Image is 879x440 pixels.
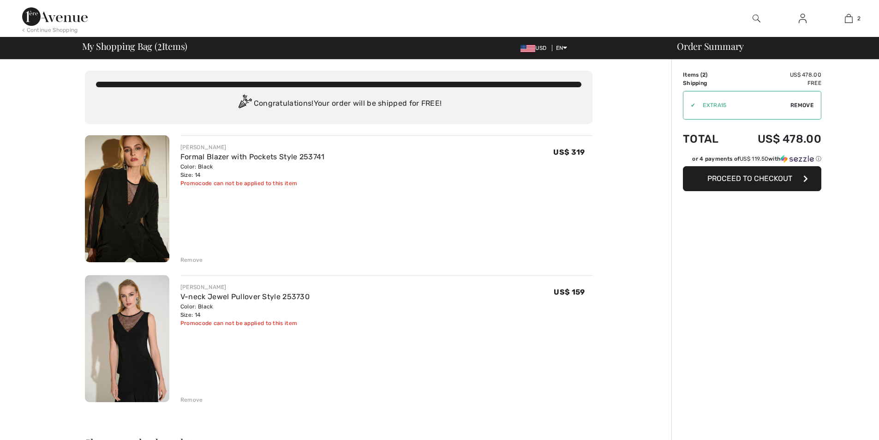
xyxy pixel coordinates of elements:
td: Shipping [683,79,733,87]
div: Remove [180,256,203,264]
td: Items ( ) [683,71,733,79]
div: Remove [180,396,203,404]
span: EN [556,45,568,51]
img: 1ère Avenue [22,7,88,26]
td: Total [683,123,733,155]
a: Formal Blazer with Pockets Style 253741 [180,152,325,161]
img: Congratulation2.svg [235,95,254,113]
a: 2 [826,13,871,24]
img: Formal Blazer with Pockets Style 253741 [85,135,169,262]
img: Sezzle [781,155,814,163]
span: 2 [857,14,861,23]
img: My Bag [845,13,853,24]
span: US$ 159 [554,288,585,296]
span: 2 [157,39,162,51]
span: US$ 319 [553,148,585,157]
div: or 4 payments ofUS$ 119.50withSezzle Click to learn more about Sezzle [683,155,821,166]
div: or 4 payments of with [692,155,821,163]
div: Promocode can not be applied to this item [180,179,325,187]
td: US$ 478.00 [733,123,821,155]
span: USD [520,45,550,51]
a: Sign In [791,13,814,24]
div: Order Summary [666,42,873,51]
a: V-neck Jewel Pullover Style 253730 [180,292,310,301]
span: 2 [702,72,706,78]
span: Proceed to Checkout [707,174,792,183]
img: V-neck Jewel Pullover Style 253730 [85,275,169,402]
input: Promo code [695,91,790,119]
img: US Dollar [520,45,535,52]
span: Remove [790,101,813,109]
div: Color: Black Size: 14 [180,302,310,319]
div: < Continue Shopping [22,26,78,34]
div: Promocode can not be applied to this item [180,319,310,327]
td: US$ 478.00 [733,71,821,79]
img: My Info [799,13,807,24]
span: US$ 119.50 [740,156,768,162]
div: ✔ [683,101,695,109]
button: Proceed to Checkout [683,166,821,191]
td: Free [733,79,821,87]
div: Color: Black Size: 14 [180,163,325,179]
img: search the website [753,13,760,24]
div: [PERSON_NAME] [180,283,310,291]
div: [PERSON_NAME] [180,143,325,151]
div: Congratulations! Your order will be shipped for FREE! [96,95,581,113]
span: My Shopping Bag ( Items) [82,42,188,51]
